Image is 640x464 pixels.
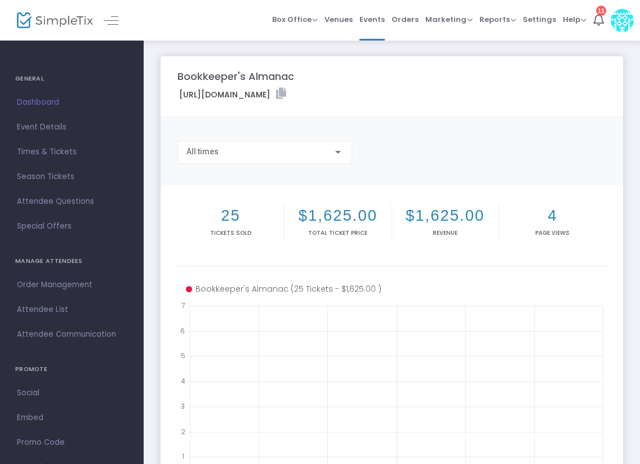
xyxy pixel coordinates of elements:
span: Marketing [425,14,473,25]
span: Attendee Communication [17,327,127,342]
h4: PROMOTE [15,358,128,381]
h2: $1,625.00 [287,207,389,225]
h2: 25 [180,207,282,225]
label: [URL][DOMAIN_NAME] [179,88,286,101]
span: Attendee Questions [17,194,127,209]
span: Reports [479,14,516,25]
span: Dashboard [17,95,127,110]
span: Event Details [17,120,127,135]
p: Total Ticket Price [287,229,389,237]
text: 3 [181,401,185,411]
span: All times [186,147,219,156]
text: 2 [181,427,185,436]
text: 5 [181,351,185,361]
h2: $1,625.00 [394,207,496,225]
span: Box Office [272,14,318,25]
h4: GENERAL [15,68,128,90]
span: Special Offers [17,219,127,234]
h4: MANAGE ATTENDEES [15,250,128,273]
m-panel-title: Bookkeeper's Almanac [177,69,294,84]
span: Events [359,5,385,34]
span: Attendee List [17,302,127,317]
span: Orders [392,5,419,34]
span: Order Management [17,278,127,292]
text: 6 [180,326,185,336]
span: Social [17,386,127,400]
span: Promo Code [17,435,127,450]
p: Revenue [394,229,496,237]
span: Venues [325,5,353,34]
span: Season Tickets [17,169,127,184]
span: Embed [17,411,127,425]
span: Settings [523,5,556,34]
text: 1 [182,452,184,462]
span: Times & Tickets [17,145,127,159]
h2: 4 [501,207,604,225]
p: Page Views [501,229,604,237]
text: 4 [181,376,185,386]
text: 7 [181,301,185,310]
span: Help [563,14,586,25]
div: 11 [596,6,606,16]
p: Tickets sold [180,229,282,237]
